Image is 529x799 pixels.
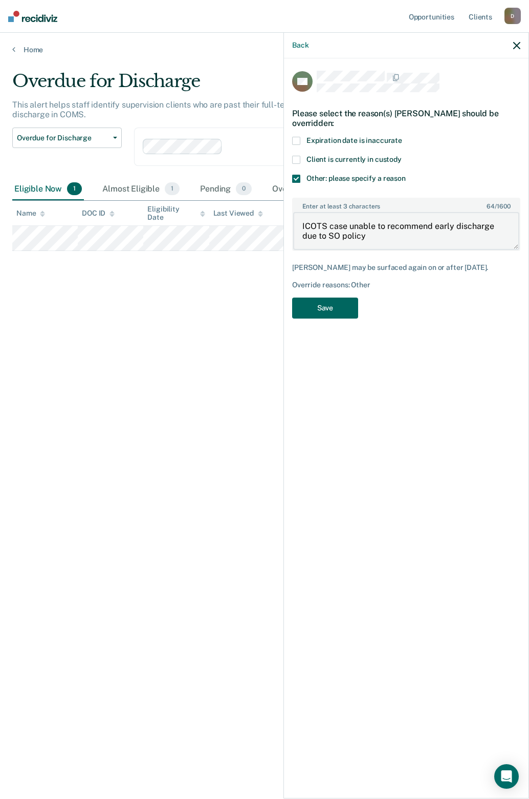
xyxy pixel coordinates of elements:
[487,203,510,210] span: / 1600
[292,263,520,272] div: [PERSON_NAME] may be surfaced again on or after [DATE].
[292,298,358,319] button: Save
[306,174,406,182] span: Other: please specify a reason
[147,205,205,222] div: Eligibility Date
[165,182,180,196] span: 1
[16,209,45,218] div: Name
[293,199,519,210] label: Enter at least 3 characters
[306,136,402,144] span: Expiration date is inaccurate
[306,155,402,163] span: Client is currently in custody
[12,71,489,100] div: Overdue for Discharge
[504,8,521,24] div: D
[12,45,517,54] a: Home
[12,100,468,119] p: This alert helps staff identify supervision clients who are past their full-term release date and...
[494,764,519,789] div: Open Intercom Messenger
[198,178,254,201] div: Pending
[292,41,308,50] button: Back
[270,178,337,201] div: Overridden
[82,209,115,218] div: DOC ID
[236,182,252,196] span: 0
[213,209,263,218] div: Last Viewed
[8,11,57,22] img: Recidiviz
[17,134,109,142] span: Overdue for Discharge
[67,182,82,196] span: 1
[487,203,495,210] span: 64
[293,212,519,250] textarea: ICOTS case unable to recommend early discharge due to SO policy
[100,178,182,201] div: Almost Eligible
[12,178,84,201] div: Eligible Now
[292,100,520,136] div: Please select the reason(s) [PERSON_NAME] should be overridden:
[292,281,520,289] div: Override reasons: Other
